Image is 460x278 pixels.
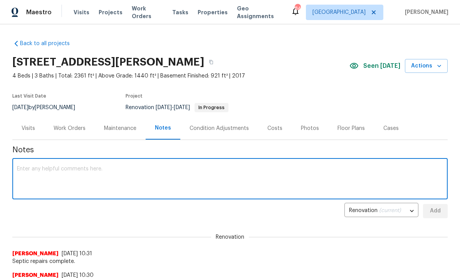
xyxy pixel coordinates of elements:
[195,105,228,110] span: In Progress
[26,8,52,16] span: Maestro
[405,59,448,73] button: Actions
[295,5,300,12] div: 84
[126,94,143,98] span: Project
[237,5,282,20] span: Geo Assignments
[155,124,171,132] div: Notes
[190,125,249,132] div: Condition Adjustments
[104,125,136,132] div: Maintenance
[363,62,400,70] span: Seen [DATE]
[211,233,249,241] span: Renovation
[62,273,94,278] span: [DATE] 10:30
[74,8,89,16] span: Visits
[402,8,448,16] span: [PERSON_NAME]
[12,94,46,98] span: Last Visit Date
[383,125,399,132] div: Cases
[174,105,190,110] span: [DATE]
[267,125,282,132] div: Costs
[337,125,365,132] div: Floor Plans
[12,105,29,110] span: [DATE]
[12,146,448,154] span: Notes
[344,202,418,221] div: Renovation (current)
[12,103,84,112] div: by [PERSON_NAME]
[156,105,172,110] span: [DATE]
[12,258,448,265] span: Septic repairs complete.
[62,251,92,256] span: [DATE] 10:31
[172,10,188,15] span: Tasks
[12,72,349,80] span: 4 Beds | 3 Baths | Total: 2361 ft² | Above Grade: 1440 ft² | Basement Finished: 921 ft² | 2017
[204,55,218,69] button: Copy Address
[379,208,401,213] span: (current)
[411,61,442,71] span: Actions
[22,125,35,132] div: Visits
[132,5,163,20] span: Work Orders
[54,125,86,132] div: Work Orders
[12,40,86,47] a: Back to all projects
[12,58,204,66] h2: [STREET_ADDRESS][PERSON_NAME]
[12,250,59,258] span: [PERSON_NAME]
[126,105,228,110] span: Renovation
[312,8,366,16] span: [GEOGRAPHIC_DATA]
[156,105,190,110] span: -
[99,8,123,16] span: Projects
[301,125,319,132] div: Photos
[198,8,228,16] span: Properties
